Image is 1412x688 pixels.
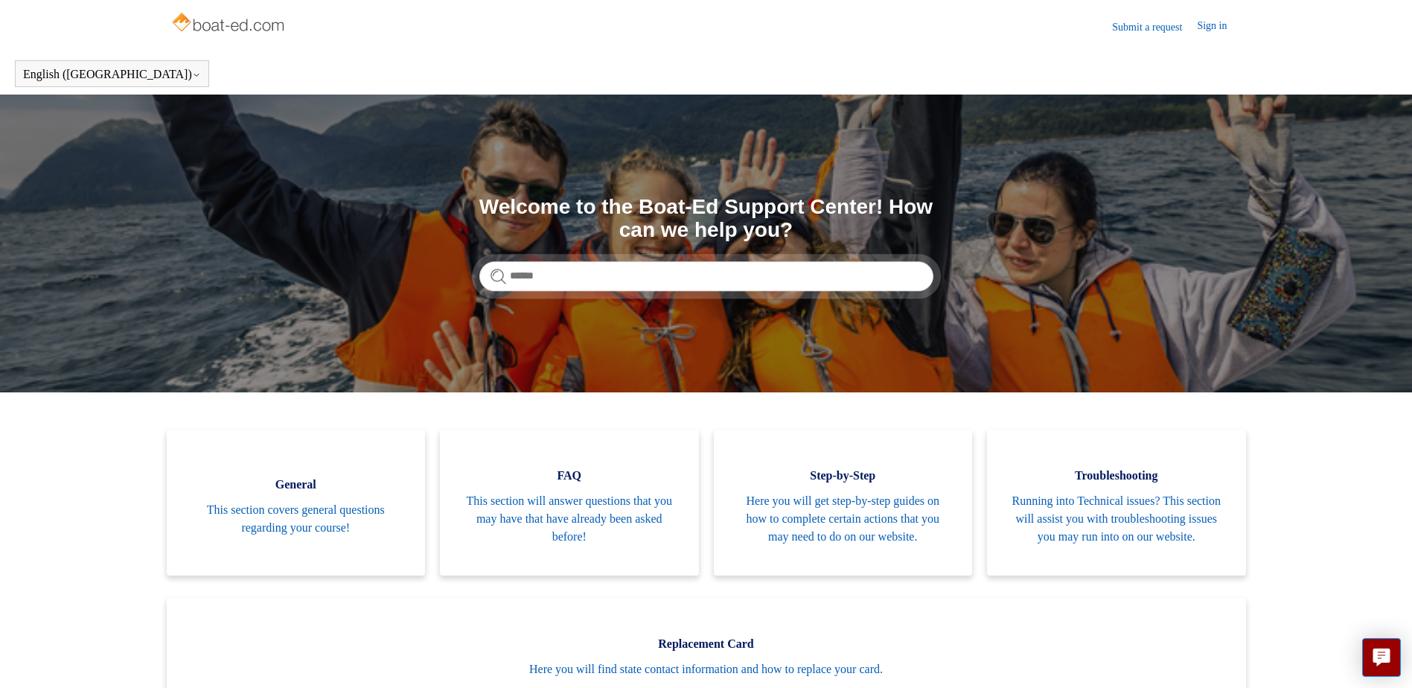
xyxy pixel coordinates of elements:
h1: Welcome to the Boat-Ed Support Center! How can we help you? [479,196,933,242]
a: Submit a request [1112,19,1197,35]
a: FAQ This section will answer questions that you may have that have already been asked before! [440,430,699,576]
a: Step-by-Step Here you will get step-by-step guides on how to complete certain actions that you ma... [714,430,973,576]
span: Troubleshooting [1009,467,1224,485]
input: Search [479,261,933,291]
span: Running into Technical issues? This section will assist you with troubleshooting issues you may r... [1009,492,1224,546]
a: Troubleshooting Running into Technical issues? This section will assist you with troubleshooting ... [987,430,1246,576]
a: General This section covers general questions regarding your course! [167,430,426,576]
img: Boat-Ed Help Center home page [170,9,289,39]
span: General [189,476,403,494]
span: This section covers general questions regarding your course! [189,501,403,537]
span: This section will answer questions that you may have that have already been asked before! [462,492,677,546]
span: Step-by-Step [736,467,951,485]
a: Sign in [1197,18,1242,36]
button: English ([GEOGRAPHIC_DATA]) [23,68,201,81]
span: FAQ [462,467,677,485]
span: Here you will get step-by-step guides on how to complete certain actions that you may need to do ... [736,492,951,546]
span: Replacement Card [189,635,1224,653]
span: Here you will find state contact information and how to replace your card. [189,660,1224,678]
